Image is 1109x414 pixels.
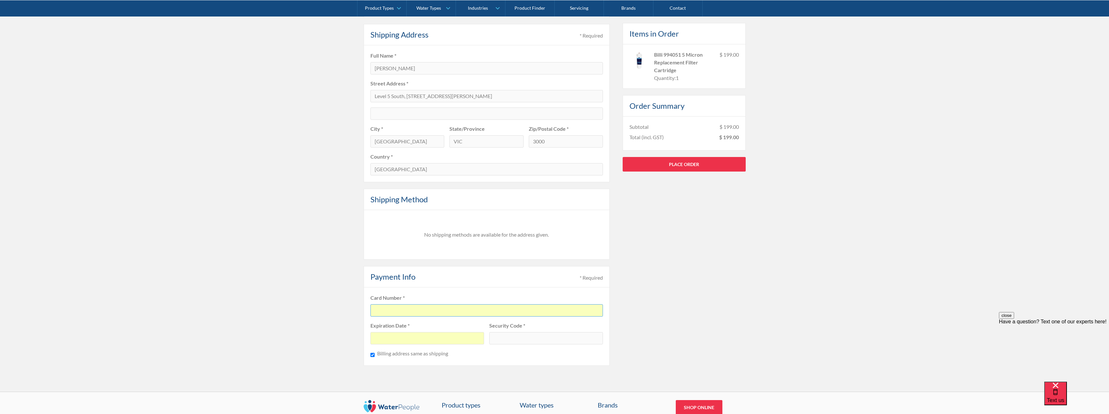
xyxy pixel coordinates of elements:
label: Zip/Postal Code * [529,125,603,133]
h4: Shipping Method [370,194,428,205]
h4: Order Summary [629,100,685,111]
label: City * [370,125,445,133]
h4: Items in Order [629,28,679,39]
div: $ 199.00 [719,50,739,82]
label: Street Address * [370,80,603,87]
div: 1 [676,74,679,82]
div: Product Types [365,5,394,11]
div: Billi 994051 5 Micron Replacement Filter Cartridge [654,50,714,74]
iframe: Secure expiration date input frame [375,335,480,341]
label: Expiration Date * [370,322,484,330]
h4: Shipping Address [370,29,428,40]
iframe: podium webchat widget bubble [1044,382,1109,414]
label: Security Code * [489,322,603,330]
div: Subtotal [629,123,649,130]
div: * Required [580,274,603,282]
div: Water Types [416,5,441,11]
h4: Payment Info [370,271,415,283]
label: Country * [370,153,603,161]
div: Brands [598,400,668,410]
div: * Required [580,32,603,39]
a: Product types [442,400,512,410]
div: Total (incl. GST) [629,133,664,141]
div: Industries [468,5,488,11]
label: Full Name * [370,52,603,60]
div: No shipping methods are available for the address given. [369,231,604,239]
a: Place Order [623,157,746,171]
iframe: Secure card number input frame [375,307,599,313]
iframe: Secure CVC input frame [493,335,599,341]
div: Quantity: [654,74,676,82]
label: Card Number * [370,294,603,302]
label: State/Province [449,125,524,133]
a: Water types [520,400,590,410]
label: Billing address same as shipping [377,350,448,357]
div: $ 199.00 [719,123,739,130]
iframe: podium webchat widget prompt [999,312,1109,390]
div: $ 199.00 [719,133,739,141]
